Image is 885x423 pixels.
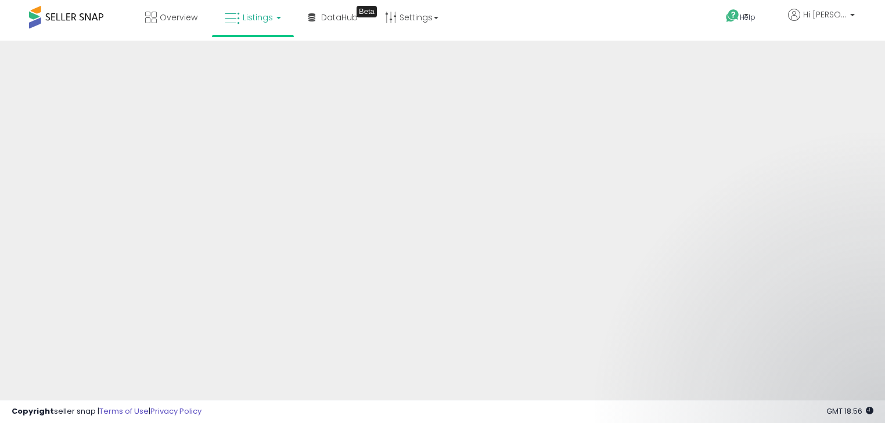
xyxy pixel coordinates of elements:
[725,9,740,23] i: Get Help
[160,12,197,23] span: Overview
[12,406,54,417] strong: Copyright
[788,9,855,35] a: Hi [PERSON_NAME]
[357,6,377,17] div: Tooltip anchor
[243,12,273,23] span: Listings
[150,406,202,417] a: Privacy Policy
[321,12,358,23] span: DataHub
[740,12,756,22] span: Help
[803,9,847,20] span: Hi [PERSON_NAME]
[99,406,149,417] a: Terms of Use
[12,406,202,417] div: seller snap | |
